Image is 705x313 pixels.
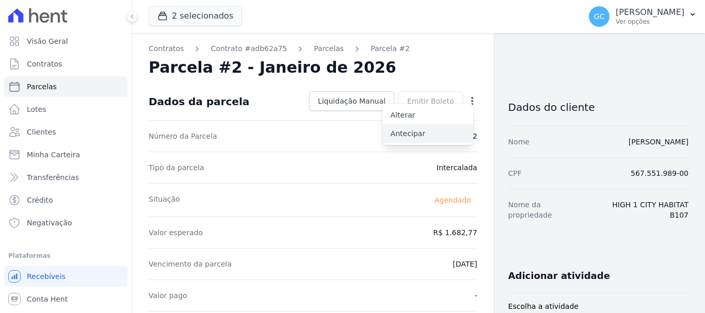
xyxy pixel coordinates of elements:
[508,270,610,282] h3: Adicionar atividade
[428,194,477,206] span: Agendado
[508,101,688,113] h3: Dados do cliente
[318,96,386,106] span: Liquidação Manual
[149,227,203,238] dt: Valor esperado
[4,289,127,309] a: Conta Hent
[27,150,80,160] span: Minha Carteira
[309,91,394,111] a: Liquidação Manual
[508,137,530,147] dt: Nome
[631,168,688,178] dd: 567.551.989-00
[27,172,79,183] span: Transferências
[149,290,187,301] dt: Valor pago
[453,259,477,269] dd: [DATE]
[149,194,180,206] dt: Situação
[4,99,127,120] a: Lotes
[4,212,127,233] a: Negativação
[508,301,688,312] label: Escolha a atividade
[149,131,217,141] dt: Número da Parcela
[371,43,410,54] a: Parcela #2
[508,168,522,178] dt: CPF
[475,290,477,301] dd: -
[27,218,72,228] span: Negativação
[8,250,123,262] div: Plataformas
[149,95,249,108] div: Dados da parcela
[437,162,477,173] dd: Intercalada
[149,162,204,173] dt: Tipo da parcela
[629,138,688,146] a: [PERSON_NAME]
[594,200,688,220] dd: HIGH 1 CITY HABITAT B107
[27,127,56,137] span: Clientes
[149,43,477,54] nav: Breadcrumb
[314,43,344,54] a: Parcelas
[149,259,232,269] dt: Vencimento da parcela
[4,266,127,287] a: Recebíveis
[149,6,242,26] button: 2 selecionados
[27,195,53,205] span: Crédito
[27,59,62,69] span: Contratos
[433,227,477,238] dd: R$ 1.682,77
[4,190,127,210] a: Crédito
[27,81,57,92] span: Parcelas
[4,167,127,188] a: Transferências
[581,2,705,31] button: GC [PERSON_NAME] Ver opções
[4,54,127,74] a: Contratos
[382,106,473,124] a: Alterar
[616,7,684,18] p: [PERSON_NAME]
[594,13,605,20] span: GC
[508,200,585,220] dt: Nome da propriedade
[149,43,184,54] a: Contratos
[4,122,127,142] a: Clientes
[27,104,46,114] span: Lotes
[473,131,477,141] dd: 2
[27,271,66,282] span: Recebíveis
[4,31,127,52] a: Visão Geral
[616,18,684,26] p: Ver opções
[382,124,473,143] a: Antecipar
[4,76,127,97] a: Parcelas
[211,43,287,54] a: Contrato #adb62a75
[27,36,68,46] span: Visão Geral
[4,144,127,165] a: Minha Carteira
[149,58,396,77] h2: Parcela #2 - Janeiro de 2026
[27,294,68,304] span: Conta Hent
